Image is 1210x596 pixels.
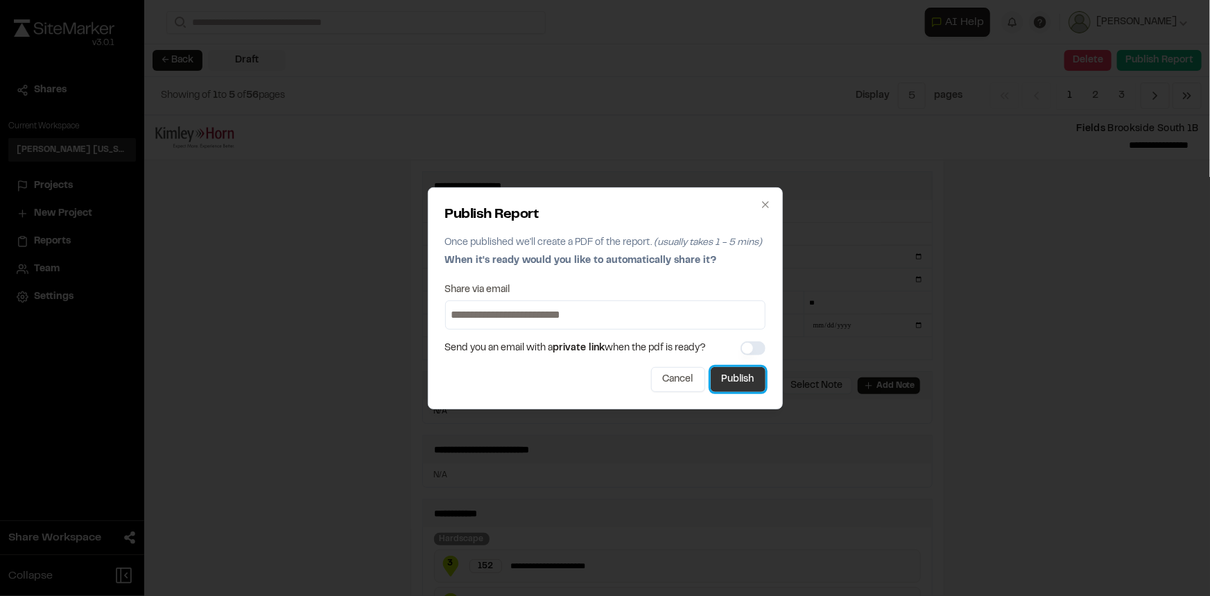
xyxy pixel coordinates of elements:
p: Once published we'll create a PDF of the report. [445,235,766,250]
label: Share via email [445,285,510,295]
h2: Publish Report [445,205,766,225]
button: Cancel [651,367,705,392]
button: Publish [711,367,766,392]
span: (usually takes 1 - 5 mins) [655,239,763,247]
span: When it's ready would you like to automatically share it? [445,257,717,265]
span: Send you an email with a when the pdf is ready? [445,341,707,356]
span: private link [553,344,605,352]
